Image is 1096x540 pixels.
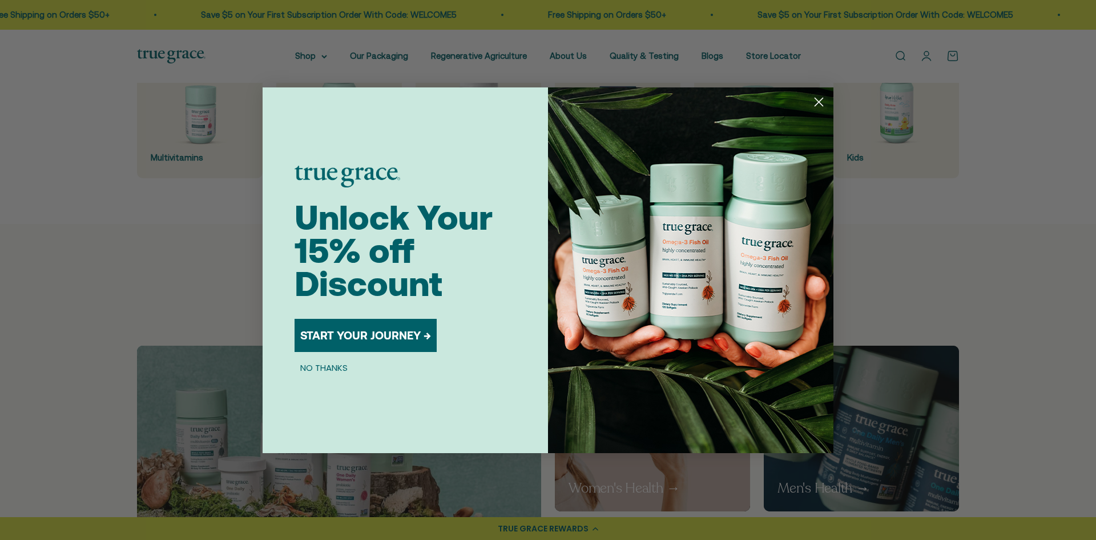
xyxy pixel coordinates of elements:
button: Close dialog [809,92,829,112]
button: START YOUR JOURNEY → [295,319,437,352]
img: logo placeholder [295,166,400,187]
span: Unlock Your 15% off Discount [295,198,493,303]
button: NO THANKS [295,361,353,375]
img: 098727d5-50f8-4f9b-9554-844bb8da1403.jpeg [548,87,833,453]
